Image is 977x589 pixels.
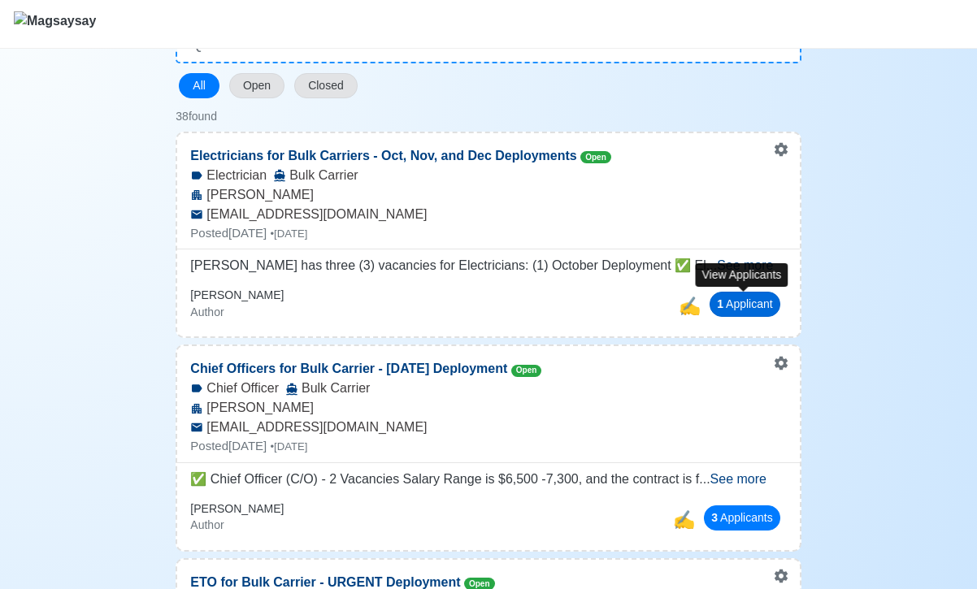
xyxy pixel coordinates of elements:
span: ✅ Chief Officer (C/O) - 2 Vacancies Salary Range is $6,500 -7,300, and the contract is f [190,472,699,486]
button: copy [675,288,703,323]
button: 1 Applicant [710,292,780,317]
p: Chief Officers for Bulk Carrier - [DATE] Deployment [177,346,554,379]
h6: [PERSON_NAME] [190,502,284,516]
div: 38 found [176,108,801,125]
span: copy [673,509,695,530]
h6: [PERSON_NAME] [190,288,284,302]
small: Author [190,305,224,318]
span: Electrician [206,166,267,185]
button: Open [229,73,284,98]
div: [PERSON_NAME] [177,398,799,418]
div: [EMAIL_ADDRESS][DOMAIN_NAME] [177,418,799,437]
small: • [DATE] [270,440,307,453]
div: Posted [DATE] [177,437,799,456]
div: View Applicants [696,263,788,287]
p: Electricians for Bulk Carriers - Oct, Nov, and Dec Deployments [177,133,623,166]
img: Magsaysay [14,11,96,41]
div: Posted [DATE] [177,224,799,243]
div: [PERSON_NAME] [177,185,799,205]
button: All [179,73,219,98]
button: 3 Applicants [704,505,780,531]
span: See more [710,472,766,486]
span: Chief Officer [206,379,279,398]
div: [EMAIL_ADDRESS][DOMAIN_NAME] [177,205,799,224]
small: Author [190,518,224,531]
button: Magsaysay [13,1,97,48]
small: • [DATE] [270,227,307,240]
span: Open [580,151,611,163]
span: 1 [717,297,723,310]
span: 3 [711,511,718,524]
span: ... [699,472,766,486]
div: Bulk Carrier [285,379,370,398]
button: Closed [294,73,358,98]
button: copy [669,502,697,537]
div: Bulk Carrier [273,166,358,185]
span: [PERSON_NAME] has three (3) vacancies for Electricians: (1) October Deployment ✅ El [190,258,706,272]
span: copy [679,296,701,316]
span: Open [511,365,542,377]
